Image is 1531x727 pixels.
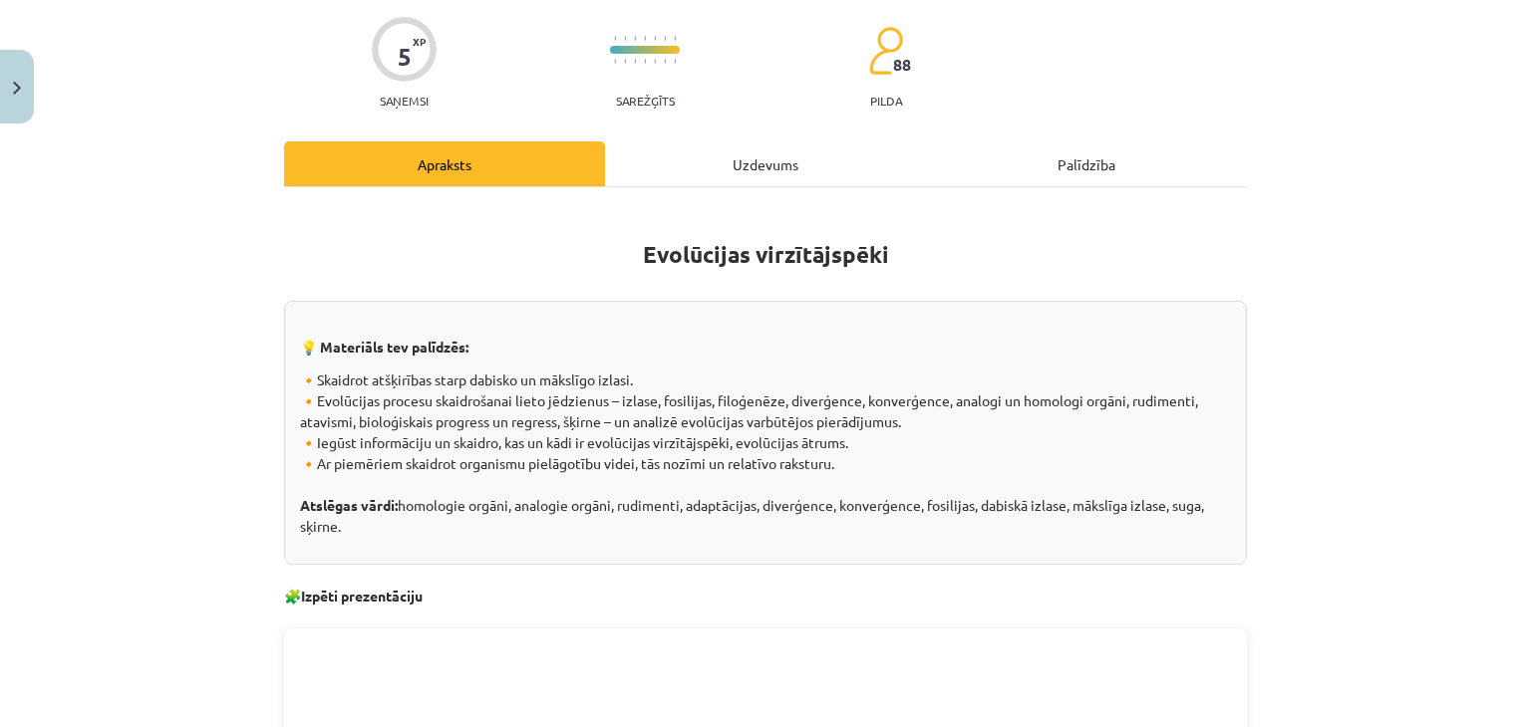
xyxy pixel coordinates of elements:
div: Apraksts [284,141,605,186]
img: icon-short-line-57e1e144782c952c97e751825c79c345078a6d821885a25fce030b3d8c18986b.svg [614,36,616,41]
div: 5 [398,43,412,71]
div: Palīdzība [926,141,1247,186]
img: icon-short-line-57e1e144782c952c97e751825c79c345078a6d821885a25fce030b3d8c18986b.svg [614,59,616,64]
span: XP [413,36,426,47]
img: icon-short-line-57e1e144782c952c97e751825c79c345078a6d821885a25fce030b3d8c18986b.svg [624,59,626,64]
p: pilda [870,94,902,108]
img: icon-short-line-57e1e144782c952c97e751825c79c345078a6d821885a25fce030b3d8c18986b.svg [634,59,636,64]
p: 🧩 [284,565,1247,606]
img: icon-short-line-57e1e144782c952c97e751825c79c345078a6d821885a25fce030b3d8c18986b.svg [654,36,656,41]
img: icon-short-line-57e1e144782c952c97e751825c79c345078a6d821885a25fce030b3d8c18986b.svg [664,36,666,41]
span: 88 [893,56,911,74]
p: Saņemsi [372,94,437,108]
strong: Izpēti prezentāciju [301,587,423,605]
p: 🔸Skaidrot atšķirības starp dabisko un mākslīgo izlasi. 🔸Evolūcijas procesu skaidrošanai lieto jēd... [300,369,1231,537]
img: icon-short-line-57e1e144782c952c97e751825c79c345078a6d821885a25fce030b3d8c18986b.svg [624,36,626,41]
strong: 💡 Materiāls tev palīdzēs: [300,338,468,356]
img: icon-short-line-57e1e144782c952c97e751825c79c345078a6d821885a25fce030b3d8c18986b.svg [654,59,656,64]
img: icon-short-line-57e1e144782c952c97e751825c79c345078a6d821885a25fce030b3d8c18986b.svg [644,36,646,41]
img: icon-short-line-57e1e144782c952c97e751825c79c345078a6d821885a25fce030b3d8c18986b.svg [674,59,676,64]
img: icon-short-line-57e1e144782c952c97e751825c79c345078a6d821885a25fce030b3d8c18986b.svg [664,59,666,64]
img: students-c634bb4e5e11cddfef0936a35e636f08e4e9abd3cc4e673bd6f9a4125e45ecb1.svg [868,26,903,76]
div: Uzdevums [605,141,926,186]
img: icon-short-line-57e1e144782c952c97e751825c79c345078a6d821885a25fce030b3d8c18986b.svg [634,36,636,41]
strong: Atslēgas vārdi: [300,496,398,514]
img: icon-short-line-57e1e144782c952c97e751825c79c345078a6d821885a25fce030b3d8c18986b.svg [674,36,676,41]
strong: Evolūcijas virzītājspēki [643,240,889,269]
img: icon-short-line-57e1e144782c952c97e751825c79c345078a6d821885a25fce030b3d8c18986b.svg [644,59,646,64]
img: icon-close-lesson-0947bae3869378f0d4975bcd49f059093ad1ed9edebbc8119c70593378902aed.svg [13,82,21,95]
p: Sarežģīts [616,94,675,108]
